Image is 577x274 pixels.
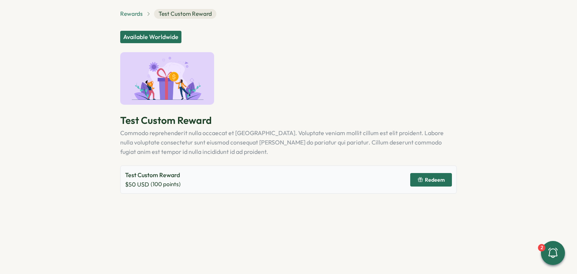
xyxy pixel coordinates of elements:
[410,173,452,187] button: Redeem
[125,180,149,189] span: $ 50 USD
[125,170,181,180] p: Test Custom Reward
[151,180,181,188] span: ( 100 points)
[154,9,216,19] span: Test Custom Reward
[538,244,545,251] div: 2
[120,128,457,156] div: Commodo reprehenderit nulla occaecat et [GEOGRAPHIC_DATA]. Voluptate veniam mollit cillum est eli...
[425,177,445,182] span: Redeem
[120,31,181,43] div: Available Worldwide
[541,241,565,265] button: 2
[120,52,214,105] img: Test Custom Reward
[120,114,457,127] p: Test Custom Reward
[120,10,143,18] a: Rewards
